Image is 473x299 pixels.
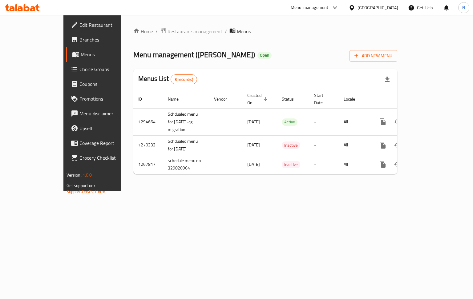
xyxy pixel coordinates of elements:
span: [DATE] [247,160,260,168]
td: 1270333 [133,135,163,155]
td: All [339,155,370,174]
a: Support.OpsPlatform [67,188,106,196]
td: All [339,135,370,155]
span: Inactive [282,161,300,168]
span: Name [168,95,187,103]
span: Vendor [214,95,235,103]
span: Coverage Report [79,139,138,147]
span: Coupons [79,80,138,88]
button: Change Status [390,114,405,129]
span: Menus [81,51,138,58]
a: Coupons [66,77,143,91]
a: Choice Groups [66,62,143,77]
span: Menu management ( [PERSON_NAME] ) [133,48,255,62]
td: Schdualed menu for [DATE] [163,135,209,155]
span: Grocery Checklist [79,154,138,161]
td: 1267817 [133,155,163,174]
nav: breadcrumb [133,27,397,35]
a: Grocery Checklist [66,150,143,165]
a: Home [133,28,153,35]
span: Start Date [314,92,331,106]
span: Promotions [79,95,138,102]
span: N [462,4,465,11]
span: 3 record(s) [171,77,197,82]
div: Total records count [171,74,197,84]
span: [DATE] [247,141,260,149]
a: Edit Restaurant [66,18,143,32]
span: Branches [79,36,138,43]
span: Get support on: [67,181,95,189]
td: Schdualed menu for [DATE]-cg migration [163,108,209,135]
div: [GEOGRAPHIC_DATA] [358,4,398,11]
span: Created On [247,92,269,106]
th: Actions [370,90,439,109]
button: more [375,157,390,172]
a: Menus [66,47,143,62]
a: Upsell [66,121,143,136]
a: Branches [66,32,143,47]
div: Menu-management [291,4,329,11]
a: Coverage Report [66,136,143,150]
h2: Menus List [138,74,197,84]
button: Change Status [390,157,405,172]
span: Open [257,53,272,58]
span: Inactive [282,142,300,149]
span: ID [138,95,150,103]
div: Export file [380,72,395,87]
span: [DATE] [247,118,260,126]
span: Restaurants management [168,28,222,35]
a: Menu disclaimer [66,106,143,121]
span: Menus [237,28,251,35]
span: Status [282,95,302,103]
span: Edit Restaurant [79,21,138,29]
span: Active [282,118,297,126]
button: more [375,138,390,153]
a: Promotions [66,91,143,106]
table: enhanced table [133,90,439,174]
button: Add New Menu [350,50,397,62]
td: - [309,135,339,155]
button: more [375,114,390,129]
span: Locale [344,95,363,103]
td: - [309,108,339,135]
button: Change Status [390,138,405,153]
li: / [156,28,158,35]
span: Version: [67,171,82,179]
td: schedule menu no 329820964 [163,155,209,174]
span: Upsell [79,125,138,132]
td: - [309,155,339,174]
span: Add New Menu [354,52,392,60]
span: Choice Groups [79,66,138,73]
span: 1.0.0 [83,171,92,179]
a: Restaurants management [160,27,222,35]
div: Open [257,52,272,59]
li: / [225,28,227,35]
td: All [339,108,370,135]
td: 1294664 [133,108,163,135]
span: Menu disclaimer [79,110,138,117]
